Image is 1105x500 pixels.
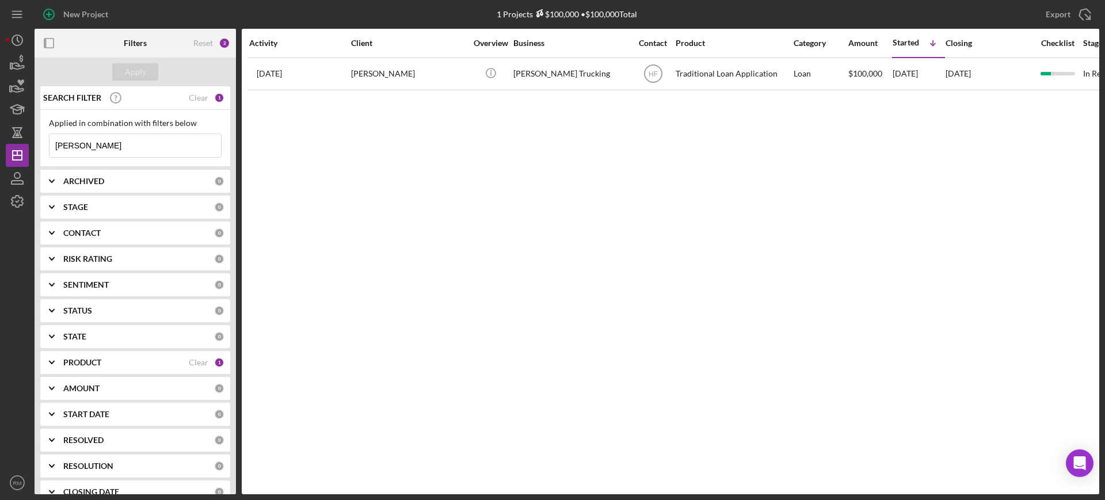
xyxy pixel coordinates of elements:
div: [DATE] [893,59,944,89]
b: STAGE [63,203,88,212]
b: PRODUCT [63,358,101,367]
div: New Project [63,3,108,26]
div: 1 [214,357,224,368]
div: Clear [189,93,208,102]
div: 2 [219,37,230,49]
div: Closing [946,39,1032,48]
b: STATE [63,332,86,341]
div: Category [794,39,847,48]
b: Filters [124,39,147,48]
div: Activity [249,39,350,48]
b: CONTACT [63,228,101,238]
b: SEARCH FILTER [43,93,101,102]
button: RM [6,471,29,494]
div: Reset [193,39,213,48]
div: 0 [214,280,224,290]
b: RISK RATING [63,254,112,264]
div: 0 [214,331,224,342]
div: 1 Projects • $100,000 Total [497,9,637,19]
div: 0 [214,176,224,186]
b: START DATE [63,410,109,419]
div: Amount [848,39,891,48]
div: Client [351,39,466,48]
div: 0 [214,202,224,212]
b: AMOUNT [63,384,100,393]
div: Product [676,39,791,48]
div: 0 [214,383,224,394]
div: Clear [189,358,208,367]
div: 0 [214,228,224,238]
div: Contact [631,39,675,48]
div: 0 [214,487,224,497]
div: 0 [214,409,224,419]
div: 0 [214,461,224,471]
div: Traditional Loan Application [676,59,791,89]
b: RESOLUTION [63,461,113,471]
div: Overview [469,39,512,48]
div: Checklist [1033,39,1082,48]
div: Applied in combination with filters below [49,119,222,128]
div: Started [893,38,919,47]
b: SENTIMENT [63,280,109,289]
div: Loan [794,59,847,89]
time: [DATE] [946,68,971,78]
div: [PERSON_NAME] Trucking [513,59,628,89]
div: [PERSON_NAME] [351,59,466,89]
div: 0 [214,306,224,316]
div: 0 [214,435,224,445]
div: Apply [125,63,146,81]
b: CLOSING DATE [63,487,119,497]
div: $100,000 [533,9,579,19]
text: HF [649,70,658,78]
b: ARCHIVED [63,177,104,186]
b: RESOLVED [63,436,104,445]
button: Apply [112,63,158,81]
div: 0 [214,254,224,264]
button: Export [1034,3,1099,26]
b: STATUS [63,306,92,315]
button: New Project [35,3,120,26]
div: Business [513,39,628,48]
div: Export [1046,3,1070,26]
text: RM [13,480,22,486]
span: $100,000 [848,68,882,78]
div: 1 [214,93,224,103]
time: 2025-07-17 19:59 [257,69,282,78]
div: Open Intercom Messenger [1066,449,1093,477]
